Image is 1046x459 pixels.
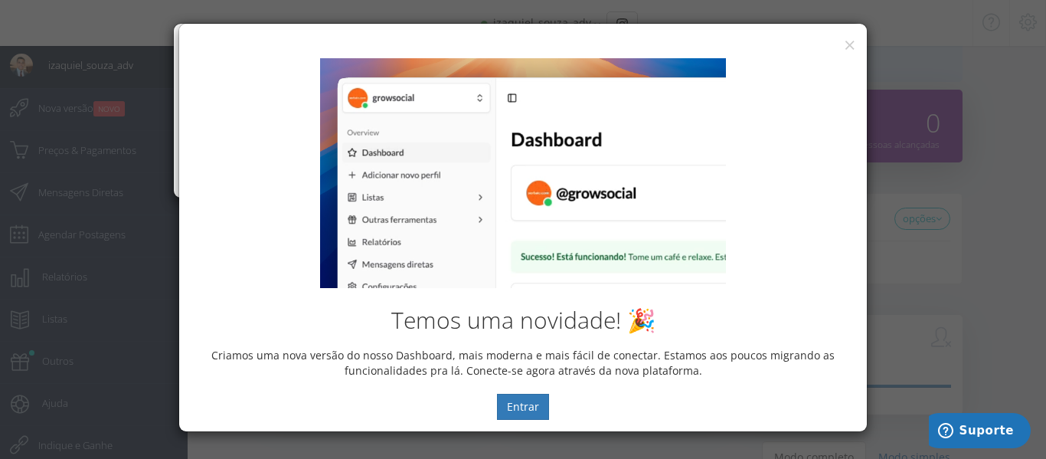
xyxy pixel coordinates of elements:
[320,58,726,288] img: New Dashboard
[191,348,855,379] p: Criamos uma nova versão do nosso Dashboard, mais moderna e mais fácil de conectar. Estamos aos po...
[191,307,855,333] h2: Temos uma novidade! 🎉
[844,34,855,55] button: ×
[497,394,549,420] button: Entrar
[929,413,1031,451] iframe: Abre um widget para que você possa encontrar mais informações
